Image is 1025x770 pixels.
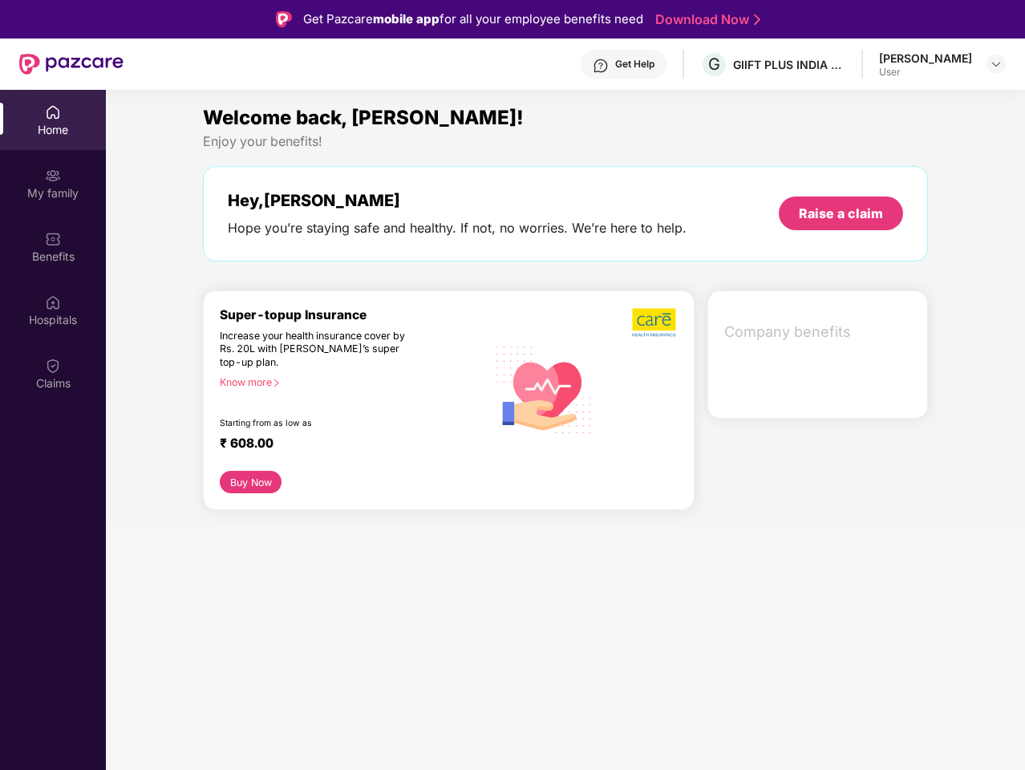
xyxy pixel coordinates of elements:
[220,330,418,370] div: Increase your health insurance cover by Rs. 20L with [PERSON_NAME]’s super top-up plan.
[45,294,61,310] img: svg+xml;base64,PHN2ZyBpZD0iSG9zcGl0YWxzIiB4bWxucz0iaHR0cDovL3d3dy53My5vcmcvMjAwMC9zdmciIHdpZHRoPS...
[272,379,281,387] span: right
[593,58,609,74] img: svg+xml;base64,PHN2ZyBpZD0iSGVscC0zMngzMiIgeG1sbnM9Imh0dHA6Ly93d3cudzMub3JnLzIwMDAvc3ZnIiB3aWR0aD...
[733,57,845,72] div: GIIFT PLUS INDIA PRIVATE LIMITED
[615,58,654,71] div: Get Help
[45,358,61,374] img: svg+xml;base64,PHN2ZyBpZD0iQ2xhaW0iIHhtbG5zPSJodHRwOi8vd3d3LnczLm9yZy8yMDAwL3N2ZyIgd2lkdGg9IjIwIi...
[220,307,487,322] div: Super-topup Insurance
[220,376,477,387] div: Know more
[203,106,524,129] span: Welcome back, [PERSON_NAME]!
[45,231,61,247] img: svg+xml;base64,PHN2ZyBpZD0iQmVuZWZpdHMiIHhtbG5zPSJodHRwOi8vd3d3LnczLm9yZy8yMDAwL3N2ZyIgd2lkdGg9Ij...
[228,220,687,237] div: Hope you’re staying safe and healthy. If not, no worries. We’re here to help.
[45,104,61,120] img: svg+xml;base64,PHN2ZyBpZD0iSG9tZSIgeG1sbnM9Imh0dHA6Ly93d3cudzMub3JnLzIwMDAvc3ZnIiB3aWR0aD0iMjAiIG...
[220,471,282,493] button: Buy Now
[220,418,419,429] div: Starting from as low as
[879,51,972,66] div: [PERSON_NAME]
[303,10,643,29] div: Get Pazcare for all your employee benefits need
[715,311,927,353] div: Company benefits
[373,11,440,26] strong: mobile app
[724,321,914,343] span: Company benefits
[632,307,678,338] img: b5dec4f62d2307b9de63beb79f102df3.png
[228,191,687,210] div: Hey, [PERSON_NAME]
[754,11,760,28] img: Stroke
[45,168,61,184] img: svg+xml;base64,PHN2ZyB3aWR0aD0iMjAiIGhlaWdodD0iMjAiIHZpZXdCb3g9IjAgMCAyMCAyMCIgZmlsbD0ibm9uZSIgeG...
[708,55,720,74] span: G
[220,436,471,455] div: ₹ 608.00
[203,133,928,150] div: Enjoy your benefits!
[990,58,1003,71] img: svg+xml;base64,PHN2ZyBpZD0iRHJvcGRvd24tMzJ4MzIiIHhtbG5zPSJodHRwOi8vd3d3LnczLm9yZy8yMDAwL3N2ZyIgd2...
[655,11,756,28] a: Download Now
[276,11,292,27] img: Logo
[19,54,124,75] img: New Pazcare Logo
[879,66,972,79] div: User
[799,205,883,222] div: Raise a claim
[487,330,602,447] img: svg+xml;base64,PHN2ZyB4bWxucz0iaHR0cDovL3d3dy53My5vcmcvMjAwMC9zdmciIHhtbG5zOnhsaW5rPSJodHRwOi8vd3...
